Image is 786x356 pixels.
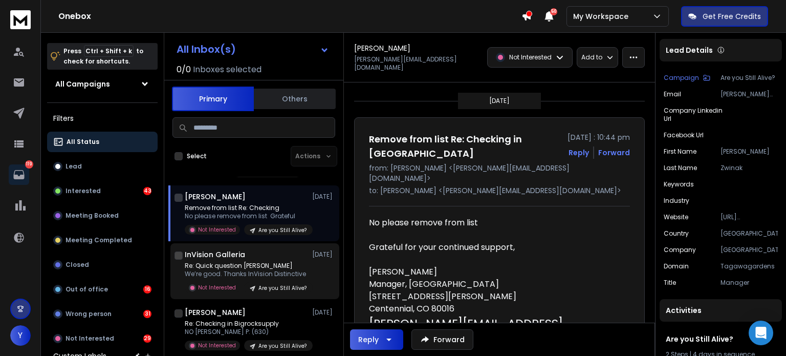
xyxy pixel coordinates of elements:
[65,334,114,343] p: Not Interested
[47,132,158,152] button: All Status
[198,342,236,349] p: Not Interested
[369,132,561,161] h1: Remove from list Re: Checking in [GEOGRAPHIC_DATA]
[25,160,33,169] p: 119
[369,290,622,303] div: [STREET_ADDRESS][PERSON_NAME]
[185,262,308,270] p: Re: Quick question [PERSON_NAME]
[664,262,689,270] p: Domain
[185,270,308,278] p: We’re good. Thanks InVision Distinctive
[369,185,630,196] p: to: [PERSON_NAME] <[PERSON_NAME][EMAIL_ADDRESS][DOMAIN_NAME]>
[720,229,778,238] p: [GEOGRAPHIC_DATA]
[354,43,410,53] h1: [PERSON_NAME]
[660,299,782,322] div: Activities
[666,45,713,55] p: Lead Details
[664,213,688,221] p: Website
[185,307,246,318] h1: [PERSON_NAME]
[411,329,473,350] button: Forward
[573,11,632,22] p: My Workspace
[47,304,158,324] button: Wrong person31
[9,164,29,185] a: 119
[47,111,158,125] h3: Filters
[681,6,768,27] button: Get Free Credits
[47,156,158,177] button: Lead
[664,197,689,205] p: Industry
[58,10,521,23] h1: Onebox
[187,152,207,160] label: Select
[720,90,778,98] p: [PERSON_NAME][EMAIL_ADDRESS][DOMAIN_NAME]
[198,284,236,291] p: Not Interested
[47,74,158,94] button: All Campaigns
[664,180,694,189] p: Keywords
[65,212,119,220] p: Meeting Booked
[664,131,704,139] p: Facebook Url
[369,316,563,349] span: [PERSON_NAME][EMAIL_ADDRESS][DOMAIN_NAME]
[177,44,236,54] h1: All Inbox(s)
[47,328,158,349] button: Not Interested29
[550,8,557,15] span: 50
[369,303,622,315] div: Centennial, CO 80016
[703,11,761,22] p: Get Free Credits
[65,261,89,269] p: Closed
[720,262,778,270] p: Tagawagardens
[567,132,630,142] p: [DATE] : 10:44 pm
[47,205,158,226] button: Meeting Booked
[185,249,245,260] h1: InVision Galleria
[312,250,335,259] p: [DATE]
[312,193,335,201] p: [DATE]
[185,328,308,336] p: NO [PERSON_NAME] P: (630)
[720,246,778,254] p: [GEOGRAPHIC_DATA]
[65,236,132,244] p: Meeting Completed
[143,310,151,318] div: 31
[664,279,676,287] p: Title
[177,64,191,76] span: 0 / 0
[258,284,307,292] p: Are you Still Alive?
[65,187,101,195] p: Interested
[509,53,552,61] p: Not Interested
[598,148,630,158] div: Forward
[369,278,622,290] div: Manager, [GEOGRAPHIC_DATA]
[168,39,337,59] button: All Inbox(s)
[664,148,696,156] p: First Name
[65,162,82,171] p: Lead
[67,138,99,146] p: All Status
[185,192,246,202] h1: [PERSON_NAME]
[312,308,335,317] p: [DATE]
[185,212,308,220] p: No please remove from list Grateful
[185,204,308,212] p: Remove from list Re: Checking
[47,181,158,201] button: Interested43
[664,246,696,254] p: Company
[10,325,31,346] button: Y
[254,88,336,110] button: Others
[664,229,689,238] p: Country
[10,10,31,29] img: logo
[664,164,697,172] p: Last Name
[720,164,778,172] p: Zwinak
[47,279,158,300] button: Out of office16
[666,334,776,344] h1: Are you Still Alive?
[369,163,630,183] p: from: [PERSON_NAME] <[PERSON_NAME][EMAIL_ADDRESS][DOMAIN_NAME]>
[350,329,403,350] button: Reply
[664,90,681,98] p: Email
[84,45,134,57] span: Ctrl + Shift + k
[63,46,143,67] p: Press to check for shortcuts.
[354,55,481,72] p: [PERSON_NAME][EMAIL_ADDRESS][DOMAIN_NAME]
[185,320,308,328] p: Re: Checking in Bigrocksupply
[65,285,108,294] p: Out of office
[55,79,110,89] h1: All Campaigns
[258,342,307,350] p: Are you Still Alive?
[172,87,254,111] button: Primary
[720,279,778,287] p: Manager
[581,53,602,61] p: Add to
[720,74,778,82] p: Are you Still Alive?
[143,285,151,294] div: 16
[47,255,158,275] button: Closed
[664,107,726,123] p: Company Linkedin Url
[358,334,379,345] div: Reply
[198,226,236,234] p: Not Interested
[47,230,158,250] button: Meeting Completed
[569,148,589,158] button: Reply
[369,266,622,278] div: [PERSON_NAME]
[664,74,699,82] p: Campaign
